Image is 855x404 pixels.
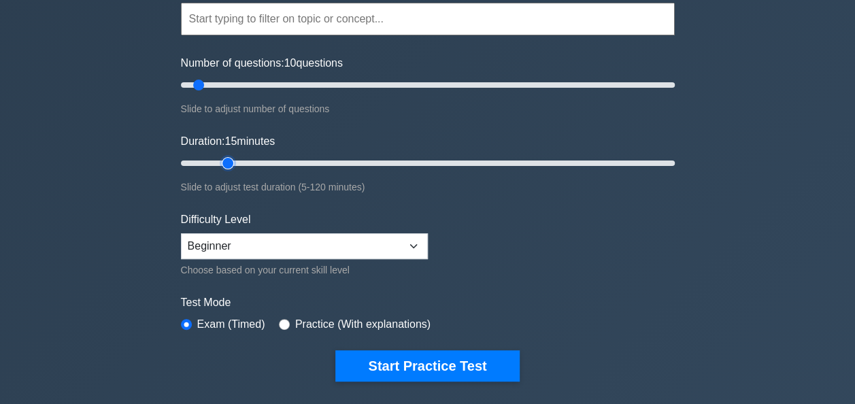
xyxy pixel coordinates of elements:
[181,55,343,71] label: Number of questions: questions
[284,57,297,69] span: 10
[181,212,251,228] label: Difficulty Level
[224,135,237,147] span: 15
[181,179,675,195] div: Slide to adjust test duration (5-120 minutes)
[335,350,519,382] button: Start Practice Test
[197,316,265,333] label: Exam (Timed)
[295,316,431,333] label: Practice (With explanations)
[181,3,675,35] input: Start typing to filter on topic or concept...
[181,294,675,311] label: Test Mode
[181,262,428,278] div: Choose based on your current skill level
[181,133,275,150] label: Duration: minutes
[181,101,675,117] div: Slide to adjust number of questions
